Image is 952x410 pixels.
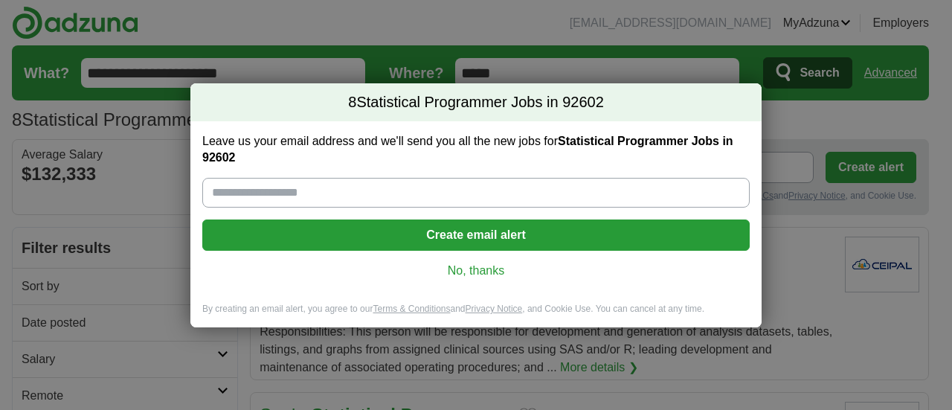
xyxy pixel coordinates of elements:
a: No, thanks [214,263,738,279]
a: Privacy Notice [466,304,523,314]
span: 8 [348,92,356,113]
h2: Statistical Programmer Jobs in 92602 [190,83,762,122]
div: By creating an email alert, you agree to our and , and Cookie Use. You can cancel at any time. [190,303,762,327]
label: Leave us your email address and we'll send you all the new jobs for [202,133,750,166]
a: Terms & Conditions [373,304,450,314]
button: Create email alert [202,220,750,251]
